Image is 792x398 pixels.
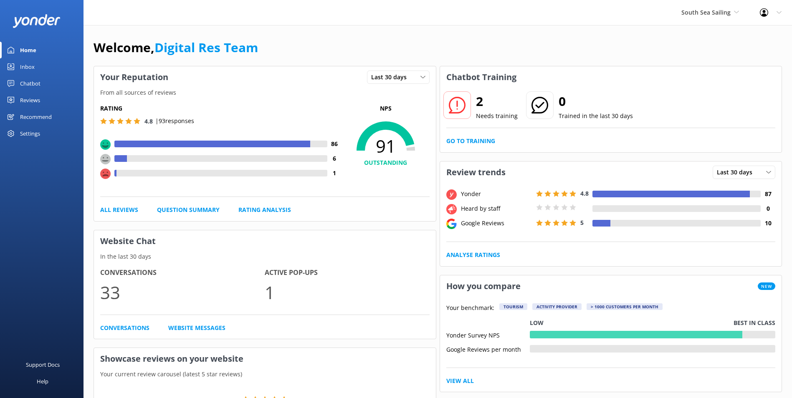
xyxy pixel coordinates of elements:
[580,189,589,197] span: 4.8
[342,104,430,113] p: NPS
[559,91,633,111] h2: 0
[238,205,291,214] a: Rating Analysis
[761,204,775,213] h4: 0
[100,104,342,113] h5: Rating
[761,219,775,228] h4: 10
[100,205,138,214] a: All Reviews
[327,154,342,163] h4: 6
[94,370,436,379] p: Your current review carousel (latest 5 star reviews)
[758,282,775,290] span: New
[157,205,220,214] a: Question Summary
[168,323,225,333] a: Website Messages
[265,267,429,278] h4: Active Pop-ups
[327,169,342,178] h4: 1
[371,73,412,82] span: Last 30 days
[532,303,582,310] div: Activity Provider
[446,136,495,146] a: Go to Training
[26,356,60,373] div: Support Docs
[681,8,731,16] span: South Sea Sailing
[446,331,530,338] div: Yonder Survey NPS
[144,117,153,125] span: 4.8
[499,303,527,310] div: Tourism
[94,252,436,261] p: In the last 30 days
[100,267,265,278] h4: Conversations
[94,88,436,97] p: From all sources of reviews
[459,219,534,228] div: Google Reviews
[459,189,534,199] div: Yonder
[440,275,527,297] h3: How you compare
[559,111,633,121] p: Trained in the last 30 days
[20,92,40,108] div: Reviews
[20,42,36,58] div: Home
[94,230,436,252] h3: Website Chat
[446,250,500,259] a: Analyse Ratings
[476,111,518,121] p: Needs training
[717,168,757,177] span: Last 30 days
[94,66,175,88] h3: Your Reputation
[94,348,436,370] h3: Showcase reviews on your website
[440,161,512,183] h3: Review trends
[100,323,149,333] a: Conversations
[154,39,258,56] a: Digital Res Team
[20,58,35,75] div: Inbox
[342,158,430,167] h4: OUTSTANDING
[459,204,534,213] div: Heard by staff
[446,376,474,385] a: View All
[265,278,429,306] p: 1
[530,318,544,327] p: Low
[327,139,342,149] h4: 86
[580,219,584,227] span: 5
[734,318,775,327] p: Best in class
[37,373,48,390] div: Help
[20,108,52,125] div: Recommend
[20,125,40,142] div: Settings
[587,303,663,310] div: > 1000 customers per month
[100,278,265,306] p: 33
[94,38,258,58] h1: Welcome,
[476,91,518,111] h2: 2
[342,136,430,156] span: 91
[446,303,494,313] p: Your benchmark:
[13,14,61,28] img: yonder-white-logo.png
[440,66,523,88] h3: Chatbot Training
[20,75,40,92] div: Chatbot
[446,345,530,353] div: Google Reviews per month
[761,189,775,199] h4: 87
[155,116,194,126] p: | 93 responses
